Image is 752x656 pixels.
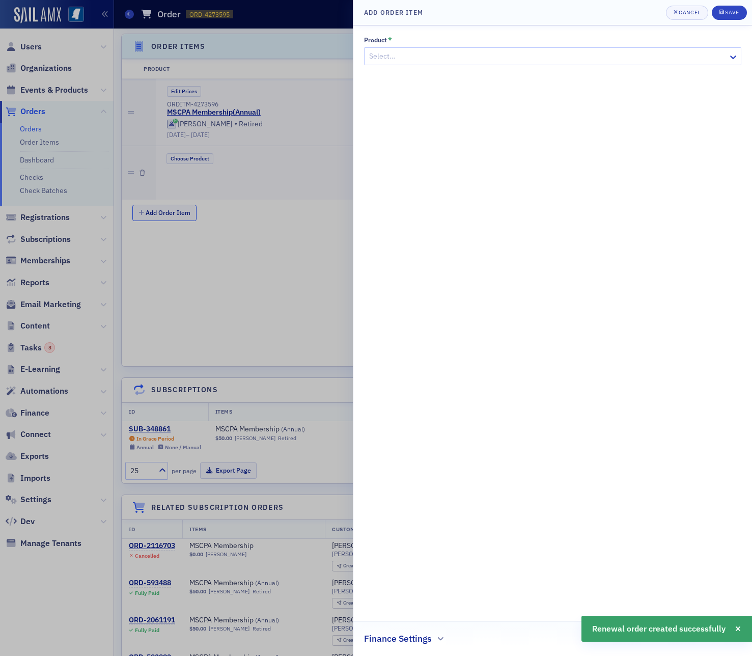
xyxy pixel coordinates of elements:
[712,6,747,20] button: Save
[592,623,726,635] span: Renewal order created successfully
[364,8,423,17] h4: Add Order Item
[388,36,392,43] abbr: This field is required
[666,6,708,20] button: Cancel
[364,36,387,44] div: Product
[679,10,700,15] div: Cancel
[725,10,739,15] div: Save
[364,632,432,645] h2: Finance Settings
